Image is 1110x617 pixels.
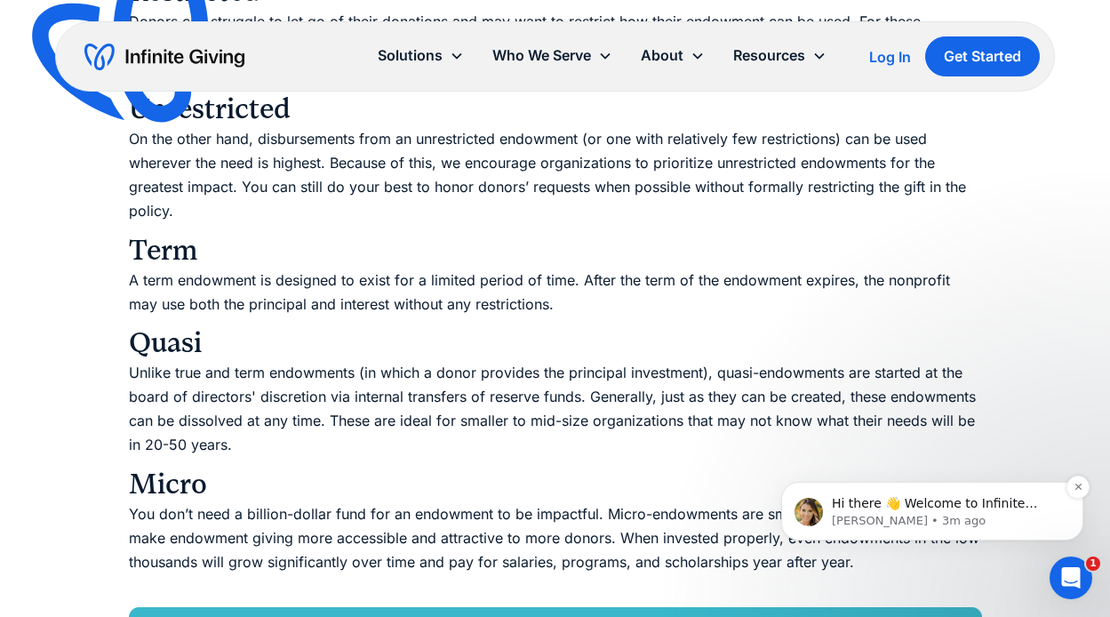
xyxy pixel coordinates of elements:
[27,112,329,171] div: message notification from Kasey, 3m ago. Hi there 👋 Welcome to Infinite Giving. If you have any q...
[869,50,911,64] div: Log In
[733,44,805,68] div: Resources
[129,10,982,83] p: Donors can struggle to let go of their donations and may want to restrict how their endowment can...
[129,325,982,361] h3: Quasi
[1086,557,1100,571] span: 1
[40,128,68,156] img: Profile image for Kasey
[129,467,982,502] h3: Micro
[84,43,244,71] a: home
[129,502,982,599] p: You don’t need a billion-dollar fund for an endowment to be impactful. Micro-endowments are small...
[1050,557,1092,599] iframe: Intercom live chat
[312,106,335,129] button: Dismiss notification
[492,44,591,68] div: Who We Serve
[77,125,307,143] p: Hi there 👋 Welcome to Infinite Giving. If you have any questions, just reply to this message. [GE...
[129,268,982,317] p: A term endowment is designed to exist for a limited period of time. After the term of the endowme...
[129,361,982,458] p: Unlike true and term endowments (in which a donor provides the principal investment), quasi-endow...
[627,36,719,75] div: About
[478,36,627,75] div: Who We Serve
[129,92,982,127] h3: Unrestricted
[129,233,982,268] h3: Term
[755,370,1110,569] iframe: Intercom notifications message
[869,46,911,68] a: Log In
[129,127,982,224] p: On the other hand, disbursements from an unrestricted endowment (or one with relatively few restr...
[77,143,307,159] p: Message from Kasey, sent 3m ago
[363,36,478,75] div: Solutions
[719,36,841,75] div: Resources
[641,44,683,68] div: About
[378,44,443,68] div: Solutions
[925,36,1040,76] a: Get Started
